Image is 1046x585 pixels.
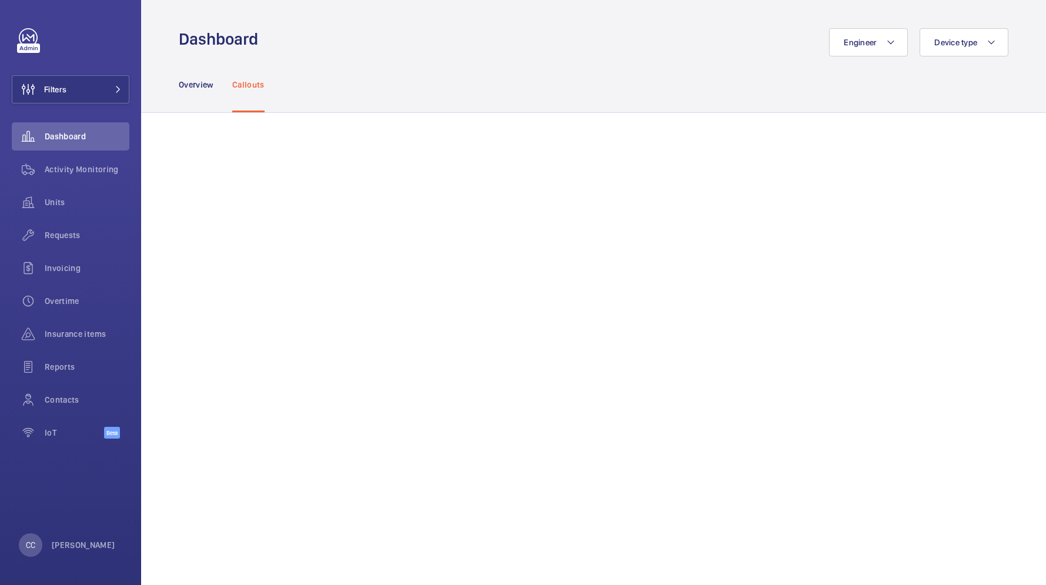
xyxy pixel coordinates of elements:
span: Insurance items [45,328,129,340]
span: Invoicing [45,262,129,274]
p: CC [26,539,35,551]
button: Filters [12,75,129,103]
span: Device type [934,38,977,47]
span: Filters [44,83,66,95]
span: Beta [104,427,120,439]
span: Reports [45,361,129,373]
p: [PERSON_NAME] [52,539,115,551]
button: Engineer [829,28,908,56]
button: Device type [920,28,1008,56]
span: Units [45,196,129,208]
span: Contacts [45,394,129,406]
p: Overview [179,79,213,91]
span: IoT [45,427,104,439]
span: Requests [45,229,129,241]
span: Engineer [844,38,877,47]
span: Activity Monitoring [45,163,129,175]
p: Callouts [232,79,265,91]
span: Dashboard [45,131,129,142]
h1: Dashboard [179,28,265,50]
span: Overtime [45,295,129,307]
